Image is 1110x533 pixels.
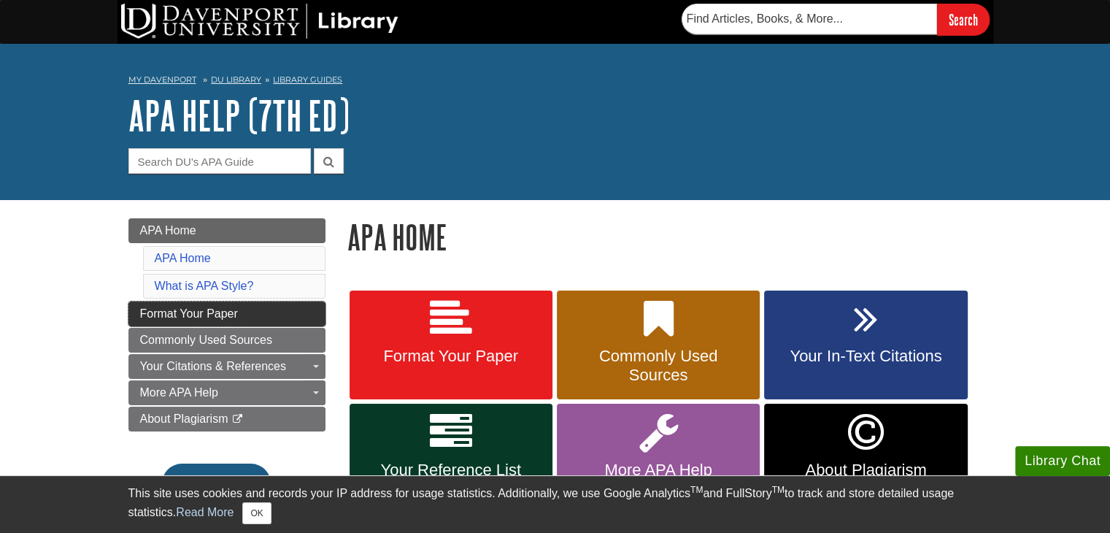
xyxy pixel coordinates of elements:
[128,70,982,93] nav: breadcrumb
[128,218,325,243] a: APA Home
[273,74,342,85] a: Library Guides
[128,148,311,174] input: Search DU's APA Guide
[690,485,703,495] sup: TM
[162,464,271,503] button: En español
[772,485,785,495] sup: TM
[128,485,982,524] div: This site uses cookies and records your IP address for usage statistics. Additionally, we use Goo...
[128,74,196,86] a: My Davenport
[347,218,982,256] h1: APA Home
[211,74,261,85] a: DU Library
[231,415,244,424] i: This link opens in a new window
[128,407,325,432] a: About Plagiarism
[568,347,749,385] span: Commonly Used Sources
[361,461,541,480] span: Your Reference List
[140,360,286,372] span: Your Citations & References
[350,291,552,400] a: Format Your Paper
[128,328,325,353] a: Commonly Used Sources
[155,280,254,292] a: What is APA Style?
[775,347,956,366] span: Your In-Text Citations
[682,4,937,34] input: Find Articles, Books, & More...
[764,404,967,515] a: Link opens in new window
[242,502,271,524] button: Close
[128,354,325,379] a: Your Citations & References
[128,380,325,405] a: More APA Help
[1015,446,1110,476] button: Library Chat
[764,291,967,400] a: Your In-Text Citations
[128,93,350,138] a: APA Help (7th Ed)
[140,224,196,237] span: APA Home
[128,218,325,528] div: Guide Page Menu
[140,386,218,399] span: More APA Help
[140,307,238,320] span: Format Your Paper
[140,413,228,425] span: About Plagiarism
[557,291,760,400] a: Commonly Used Sources
[140,334,272,346] span: Commonly Used Sources
[121,4,398,39] img: DU Library
[155,252,211,264] a: APA Home
[682,4,990,35] form: Searches DU Library's articles, books, and more
[937,4,990,35] input: Search
[361,347,541,366] span: Format Your Paper
[568,461,749,480] span: More APA Help
[557,404,760,515] a: More APA Help
[128,302,325,326] a: Format Your Paper
[350,404,552,515] a: Your Reference List
[176,506,234,518] a: Read More
[775,461,956,480] span: About Plagiarism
